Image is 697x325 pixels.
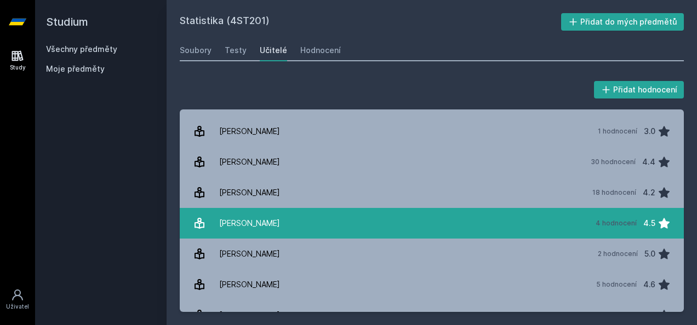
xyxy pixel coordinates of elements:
a: Hodnocení [300,39,341,61]
div: 18 hodnocení [592,188,636,197]
div: [PERSON_NAME] [219,151,280,173]
a: [PERSON_NAME] 5 hodnocení 4.6 [180,269,684,300]
div: [PERSON_NAME] [219,182,280,204]
a: Soubory [180,39,212,61]
a: Testy [225,39,247,61]
div: 4.2 [643,182,655,204]
div: [PERSON_NAME] [219,120,280,142]
a: Uživatel [2,283,33,316]
div: Učitelé [260,45,287,56]
div: 4.5 [643,212,655,234]
div: [PERSON_NAME] [219,212,280,234]
a: Učitelé [260,39,287,61]
div: [PERSON_NAME] [219,243,280,265]
div: [PERSON_NAME] [219,274,280,295]
a: Všechny předměty [46,44,117,54]
div: 4.4 [642,151,655,173]
span: Moje předměty [46,63,105,74]
a: Study [2,44,33,77]
div: 4.6 [643,274,655,295]
div: 12 hodnocení [593,311,637,320]
a: [PERSON_NAME] 1 hodnocení 3.0 [180,116,684,147]
div: Hodnocení [300,45,341,56]
div: 30 hodnocení [591,158,636,166]
div: Testy [225,45,247,56]
a: [PERSON_NAME] 18 hodnocení 4.2 [180,177,684,208]
h2: Statistika (4ST201) [180,13,561,31]
div: 4 hodnocení [596,219,637,228]
div: 1 hodnocení [598,127,637,136]
div: Soubory [180,45,212,56]
div: 5 hodnocení [596,280,637,289]
div: Study [10,63,26,72]
div: 3.0 [644,120,655,142]
a: [PERSON_NAME] 2 hodnocení 5.0 [180,239,684,269]
a: [PERSON_NAME] 4 hodnocení 4.5 [180,208,684,239]
a: [PERSON_NAME] 30 hodnocení 4.4 [180,147,684,177]
div: 2 hodnocení [598,249,638,258]
div: Uživatel [6,303,29,311]
button: Přidat hodnocení [594,81,684,98]
div: 5.0 [644,243,655,265]
button: Přidat do mých předmětů [561,13,684,31]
